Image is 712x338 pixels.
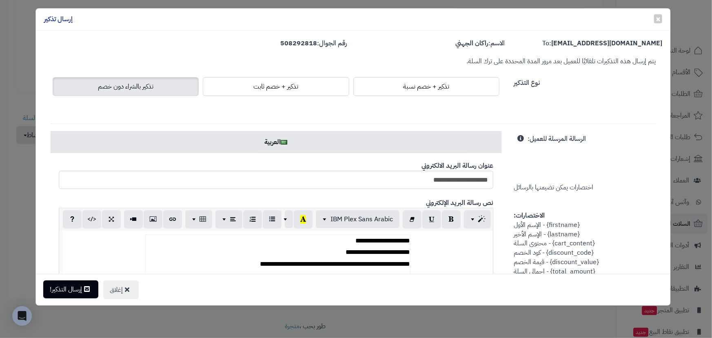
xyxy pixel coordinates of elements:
button: إرسال التذكير! [43,280,98,298]
small: يتم إرسال هذه التذكيرات تلقائيًا للعميل بعد مرور المدة المحددة على ترك السلة. [466,56,656,66]
span: تذكير + خصم ثابت [253,82,298,91]
b: نص رسالة البريد الإلكتروني [426,198,493,208]
strong: راكان الجهني [455,38,488,48]
strong: الاختصارات: [514,211,545,220]
span: تذكير بالشراء دون خصم [98,82,153,91]
span: تذكير + خصم نسبة [403,82,449,91]
a: العربية [51,131,501,153]
label: الرسالة المرسلة للعميل: [528,131,586,144]
b: عنوان رسالة البريد الالكتروني [421,161,493,171]
label: نوع التذكير [514,75,540,88]
div: Open Intercom Messenger [12,306,32,326]
span: IBM Plex Sans Arabic [330,214,393,224]
label: To: [542,39,662,48]
h4: إرسال تذكير [44,15,73,24]
label: الاسم: [455,39,505,48]
label: رقم الجوال: [281,39,347,48]
strong: 508292818 [281,38,317,48]
span: × [656,13,661,25]
button: إغلاق [103,280,139,299]
span: اختصارات يمكن تضيمنها بالرسائل {firstname} - الإسم الأول {lastname} - الإسم الأخير {cart_content}... [514,134,603,304]
img: ar.png [281,140,287,145]
strong: [EMAIL_ADDRESS][DOMAIN_NAME] [551,38,662,48]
